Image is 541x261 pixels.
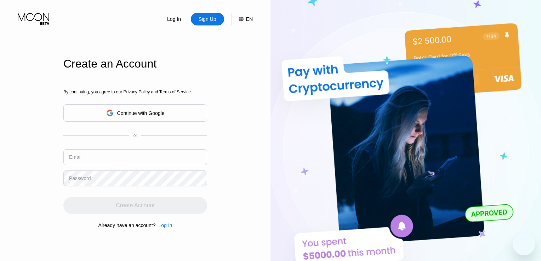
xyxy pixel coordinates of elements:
div: Log In [158,222,172,228]
div: Create an Account [63,57,207,70]
div: Sign Up [198,16,217,23]
div: Email [69,154,81,160]
div: Password [69,175,91,181]
span: Privacy Policy [123,89,150,94]
div: EN [231,13,253,25]
div: Log In [166,16,182,23]
div: Continue with Google [63,104,207,122]
div: Log In [155,222,172,228]
iframe: Pulsante per aprire la finestra di messaggistica [513,233,535,255]
span: Terms of Service [159,89,191,94]
div: Sign Up [191,13,224,25]
div: Already have an account? [98,222,156,228]
div: Continue with Google [117,110,165,116]
div: By continuing, you agree to our [63,89,207,94]
div: or [133,133,137,138]
span: and [150,89,159,94]
div: EN [246,16,253,22]
div: Log In [158,13,191,25]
